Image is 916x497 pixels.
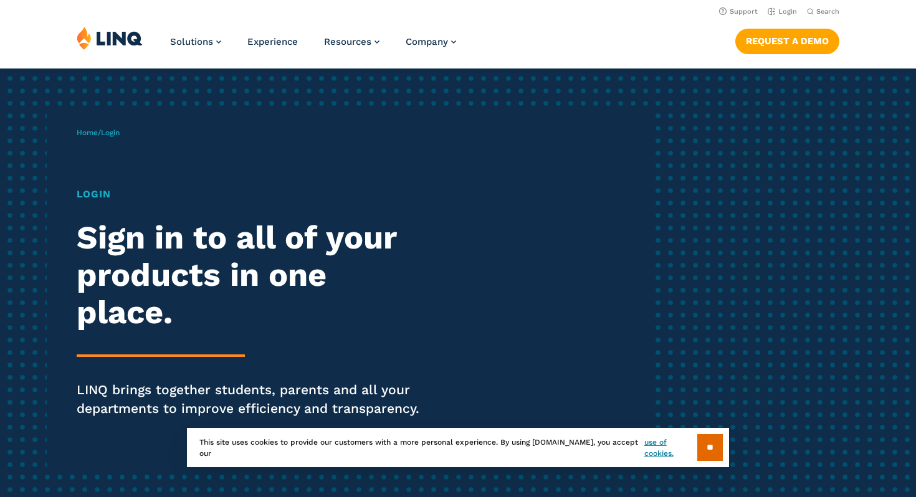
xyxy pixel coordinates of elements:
[807,7,839,16] button: Open Search Bar
[324,36,379,47] a: Resources
[170,36,221,47] a: Solutions
[768,7,797,16] a: Login
[77,187,429,202] h1: Login
[77,26,143,50] img: LINQ | K‑12 Software
[170,36,213,47] span: Solutions
[406,36,456,47] a: Company
[170,26,456,67] nav: Primary Navigation
[324,36,371,47] span: Resources
[816,7,839,16] span: Search
[187,428,729,467] div: This site uses cookies to provide our customers with a more personal experience. By using [DOMAIN...
[247,36,298,47] a: Experience
[735,26,839,54] nav: Button Navigation
[77,381,429,418] p: LINQ brings together students, parents and all your departments to improve efficiency and transpa...
[644,437,697,459] a: use of cookies.
[101,128,120,137] span: Login
[735,29,839,54] a: Request a Demo
[77,219,429,331] h2: Sign in to all of your products in one place.
[77,128,98,137] a: Home
[719,7,758,16] a: Support
[77,128,120,137] span: /
[406,36,448,47] span: Company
